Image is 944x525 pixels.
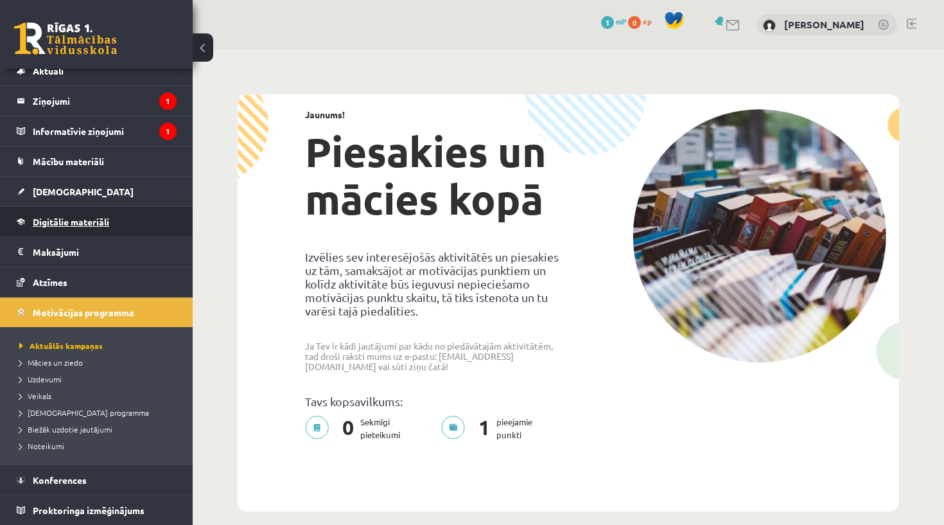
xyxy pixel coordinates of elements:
a: Motivācijas programma [17,298,177,327]
legend: Informatīvie ziņojumi [33,116,177,146]
span: Digitālie materiāli [33,216,109,227]
span: Mācību materiāli [33,156,104,167]
span: 0 [336,416,360,441]
span: Mācies un ziedo [19,357,83,368]
span: [DEMOGRAPHIC_DATA] [33,186,134,197]
span: Biežāk uzdotie jautājumi [19,424,112,434]
span: Veikals [19,391,51,401]
a: Aktuāli [17,56,177,85]
i: 1 [159,93,177,110]
i: 1 [159,123,177,140]
span: Konferences [33,474,87,486]
legend: Maksājumi [33,237,177,267]
a: [DEMOGRAPHIC_DATA] [17,177,177,206]
a: Aktuālās kampaņas [19,340,180,351]
span: Atzīmes [33,276,67,288]
span: Motivācijas programma [33,307,134,318]
span: Uzdevumi [19,374,62,384]
a: Maksājumi [17,237,177,267]
span: [DEMOGRAPHIC_DATA] programma [19,407,149,418]
a: 0 xp [628,16,658,26]
span: mP [616,16,626,26]
a: Biežāk uzdotie jautājumi [19,423,180,435]
p: Tavs kopsavilkums: [305,395,559,408]
a: Atzīmes [17,267,177,297]
p: Izvēlies sev interesējošās aktivitātēs un piesakies uz tām, samaksājot ar motivācijas punktiem un... [305,250,559,317]
span: Aktuāli [33,65,64,76]
span: xp [643,16,651,26]
span: 1 [472,416,496,441]
a: Mācību materiāli [17,147,177,176]
span: Aktuālās kampaņas [19,341,103,351]
span: 0 [628,16,641,29]
a: Ziņojumi1 [17,86,177,116]
a: [DEMOGRAPHIC_DATA] programma [19,407,180,418]
a: Digitālie materiāli [17,207,177,236]
img: campaign-image-1c4f3b39ab1f89d1fca25a8facaab35ebc8e40cf20aedba61fd73fb4233361ac.png [633,109,886,362]
a: Uzdevumi [19,373,180,385]
a: Informatīvie ziņojumi1 [17,116,177,146]
span: Proktoringa izmēģinājums [33,504,144,516]
p: pieejamie punkti [441,416,540,441]
legend: Ziņojumi [33,86,177,116]
p: Ja Tev ir kādi jautājumi par kādu no piedāvātajām aktivitātēm, tad droši raksti mums uz e-pastu: ... [305,341,559,371]
a: Noteikumi [19,440,180,452]
span: Noteikumi [19,441,64,451]
strong: Jaunums! [305,109,345,120]
h1: Piesakies un mācies kopā [305,128,559,223]
a: [PERSON_NAME] [784,18,864,31]
a: 1 mP [601,16,626,26]
p: Sekmīgi pieteikumi [305,416,408,441]
a: Konferences [17,465,177,495]
a: Rīgas 1. Tālmācības vidusskola [14,22,117,55]
img: Violeta Vederņikova [763,19,776,32]
a: Mācies un ziedo [19,357,180,368]
a: Veikals [19,390,180,402]
a: Proktoringa izmēģinājums [17,495,177,525]
span: 1 [601,16,614,29]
